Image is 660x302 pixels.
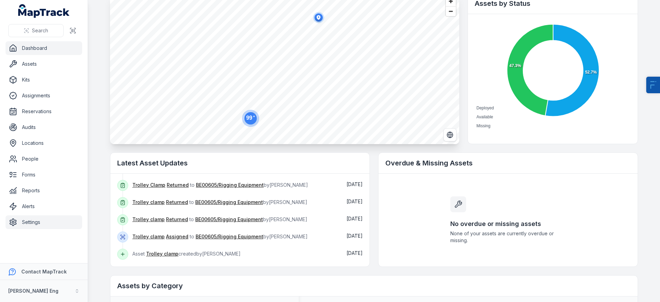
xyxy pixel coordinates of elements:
[346,233,363,239] time: 21/08/2025, 10:59:56 am
[385,158,631,168] h2: Overdue & Missing Assets
[146,250,178,257] a: Trolley clamp
[32,27,48,34] span: Search
[5,89,82,103] a: Assignments
[117,281,631,291] h2: Assets by Category
[476,115,493,119] span: Available
[21,269,67,274] strong: Contact MapTrack
[253,115,255,118] tspan: +
[117,158,363,168] h2: Latest Asset Updates
[346,250,363,256] time: 21/08/2025, 10:59:24 am
[132,234,308,239] span: to by [PERSON_NAME]
[5,105,82,118] a: Reservations
[5,41,82,55] a: Dashboard
[8,288,58,294] strong: [PERSON_NAME] Eng
[346,198,363,204] time: 25/08/2025, 9:42:30 am
[132,251,241,257] span: Asset created by [PERSON_NAME]
[5,152,82,166] a: People
[132,182,165,188] a: Trolley Clamp
[195,216,263,223] a: BE00605/Rigging Equipment
[167,182,189,188] a: Returned
[446,6,456,16] button: Zoom out
[132,233,165,240] a: Trolley clamp
[8,24,64,37] button: Search
[443,128,456,141] button: Switch to Satellite View
[346,233,363,239] span: [DATE]
[166,233,188,240] a: Assigned
[132,216,165,223] a: Trolley clamp
[5,184,82,197] a: Reports
[5,136,82,150] a: Locations
[450,230,566,244] span: None of your assets are currently overdue or missing.
[166,199,188,206] a: Returned
[5,73,82,87] a: Kits
[346,250,363,256] span: [DATE]
[346,198,363,204] span: [DATE]
[166,216,188,223] a: Returned
[346,216,363,222] span: [DATE]
[5,57,82,71] a: Assets
[5,120,82,134] a: Audits
[132,182,308,188] span: to by [PERSON_NAME]
[18,4,70,18] a: MapTrack
[450,219,566,229] h3: No overdue or missing assets
[196,233,263,240] a: BE00605/Rigging Equipment
[5,199,82,213] a: Alerts
[132,199,307,205] span: to by [PERSON_NAME]
[196,182,264,188] a: BE00605/Rigging Equipment
[195,199,263,206] a: BE00605/Rigging Equipment
[5,215,82,229] a: Settings
[476,123,491,128] span: Missing
[132,199,165,206] a: Trolley clamp
[246,115,255,121] text: 99
[132,216,307,222] span: to by [PERSON_NAME]
[476,106,494,110] span: Deployed
[346,216,363,222] time: 25/08/2025, 9:39:40 am
[346,181,363,187] span: [DATE]
[5,168,82,182] a: Forms
[346,181,363,187] time: 25/08/2025, 9:43:48 am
